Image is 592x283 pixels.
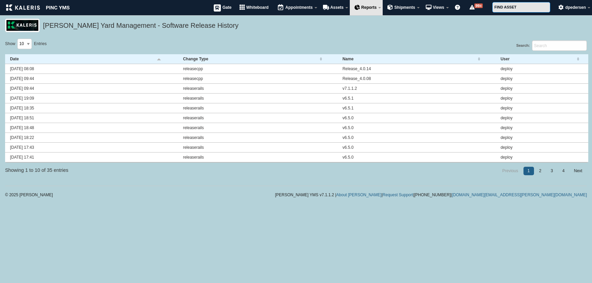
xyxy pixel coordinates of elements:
[338,113,496,123] td: v6.5.0
[5,167,296,174] div: Showing 1 to 10 of 35 entries
[5,153,178,162] td: [DATE] 17:41
[452,193,587,197] a: [DOMAIN_NAME][EMAIL_ADDRESS][PERSON_NAME][DOMAIN_NAME]
[492,2,550,13] input: FIND ASSET
[223,5,232,10] span: Gate
[516,40,587,51] label: Search:
[338,123,496,133] td: v6.5.0
[338,143,496,153] td: v6.5.0
[535,167,546,175] a: 2
[496,74,588,84] td: deploy
[5,133,178,143] td: [DATE] 18:22
[5,113,178,123] td: [DATE] 18:51
[178,84,338,94] td: releaserails
[178,143,338,153] td: releaserails
[338,153,496,162] td: v6.5.0
[496,123,588,133] td: deploy
[5,143,178,153] td: [DATE] 17:43
[338,103,496,113] td: v6.5.1
[178,94,338,103] td: releaserails
[43,21,584,32] h5: [PERSON_NAME] Yard Management - Software Release History
[5,74,178,84] td: [DATE] 09:44
[5,54,178,64] th: Date : activate to sort column ascending
[330,5,343,10] span: Assets
[361,5,377,10] span: Reports
[178,54,338,64] th: Change Type : activate to sort column ascending
[532,40,587,51] input: Search:
[336,193,381,197] a: About [PERSON_NAME]
[338,64,496,74] td: Release_4.0.14
[394,5,415,10] span: Shipments
[496,133,588,143] td: deploy
[246,5,269,10] span: Whiteboard
[558,167,569,175] a: 4
[178,103,338,113] td: releaserails
[178,123,338,133] td: releaserails
[5,19,40,32] img: logo_pnc-prd.png
[570,167,587,175] a: Next
[275,193,587,197] div: [PERSON_NAME] YMS v7.1.1.2 | | | |
[496,103,588,113] td: deploy
[178,153,338,162] td: releaserails
[496,153,588,162] td: deploy
[178,64,338,74] td: releasecpp
[5,64,178,74] td: [DATE] 08:08
[414,193,451,197] span: [PHONE_NUMBER]
[5,103,178,113] td: [DATE] 18:35
[17,39,32,49] select: Showentries
[5,94,178,103] td: [DATE] 19:09
[5,40,46,51] label: Show entries
[5,84,178,94] td: [DATE] 09:44
[474,3,483,8] span: 99+
[496,54,588,64] th: User : activate to sort column ascending
[433,5,444,10] span: Views
[496,113,588,123] td: deploy
[338,74,496,84] td: Release_4.0.08
[285,5,313,10] span: Appointments
[496,84,588,94] td: deploy
[6,4,70,11] img: kaleris_pinc-9d9452ea2abe8761a8e09321c3823821456f7e8afc7303df8a03059e807e3f55.png
[5,123,178,133] td: [DATE] 18:48
[383,193,413,197] a: Request Support
[5,193,151,197] div: © 2025 [PERSON_NAME]
[547,167,557,175] a: 3
[338,54,496,64] th: Name : activate to sort column ascending
[178,113,338,123] td: releaserails
[496,64,588,74] td: deploy
[178,133,338,143] td: releaserails
[496,94,588,103] td: deploy
[498,167,522,175] a: Previous
[338,133,496,143] td: v6.5.0
[565,5,586,10] span: dpedersen
[523,167,534,175] a: 1
[496,143,588,153] td: deploy
[338,94,496,103] td: v6.5.1
[338,84,496,94] td: v7.1.1.2
[178,74,338,84] td: releasecpp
